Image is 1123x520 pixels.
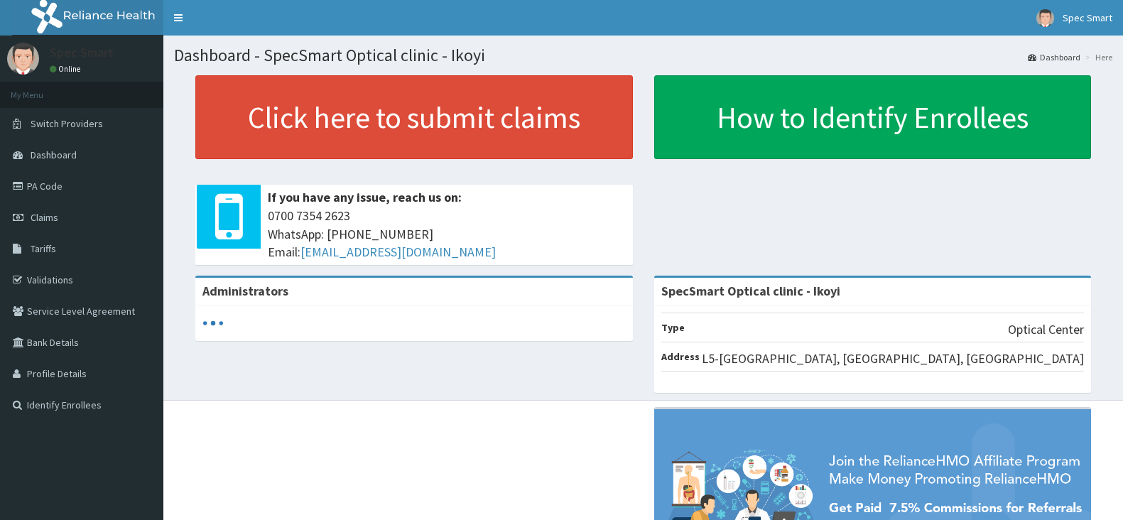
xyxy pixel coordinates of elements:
a: How to Identify Enrollees [654,75,1092,159]
strong: SpecSmart Optical clinic - Ikoyi [661,283,840,299]
p: Optical Center [1008,320,1084,339]
a: Click here to submit claims [195,75,633,159]
span: Dashboard [31,148,77,161]
p: Spec Smart [50,46,114,59]
b: Type [661,321,685,334]
svg: audio-loading [202,313,224,334]
img: User Image [1036,9,1054,27]
span: Switch Providers [31,117,103,130]
a: Dashboard [1028,51,1080,63]
a: Online [50,64,84,74]
li: Here [1082,51,1112,63]
span: Spec Smart [1063,11,1112,24]
b: Address [661,350,700,363]
b: Administrators [202,283,288,299]
b: If you have any issue, reach us on: [268,189,462,205]
img: User Image [7,43,39,75]
a: [EMAIL_ADDRESS][DOMAIN_NAME] [300,244,496,260]
span: Claims [31,211,58,224]
h1: Dashboard - SpecSmart Optical clinic - Ikoyi [174,46,1112,65]
span: 0700 7354 2623 WhatsApp: [PHONE_NUMBER] Email: [268,207,626,261]
span: Tariffs [31,242,56,255]
p: L5-[GEOGRAPHIC_DATA], [GEOGRAPHIC_DATA], [GEOGRAPHIC_DATA] [702,350,1084,368]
